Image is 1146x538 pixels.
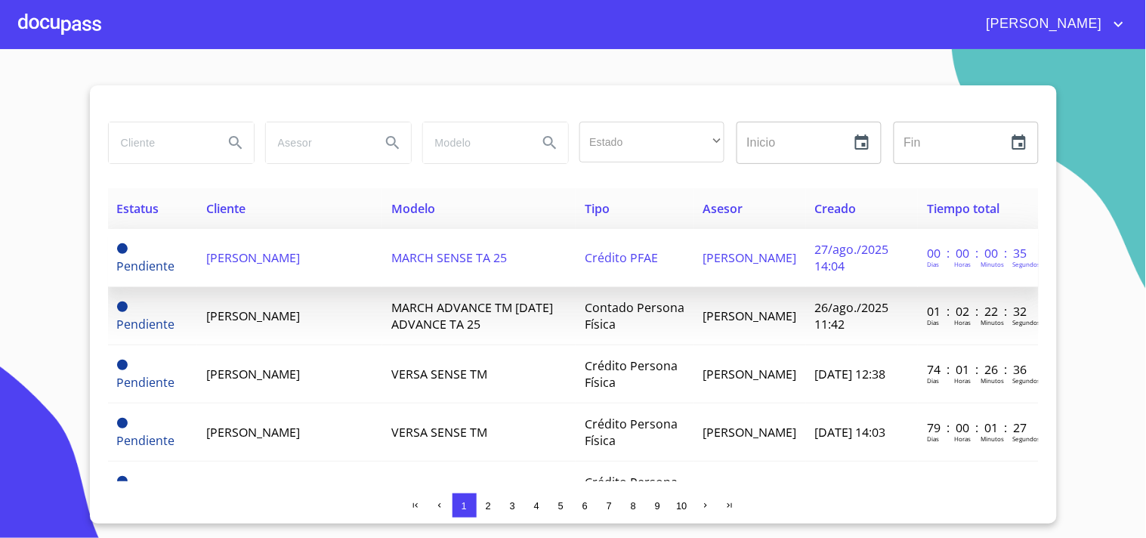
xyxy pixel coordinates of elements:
span: Tipo [585,200,610,217]
span: 9 [655,500,660,512]
span: Pendiente [117,432,175,449]
p: Horas [954,318,971,326]
span: 27/ago./2025 14:04 [815,241,889,274]
p: Dias [927,376,939,385]
button: 10 [670,493,694,518]
span: 7 [607,500,612,512]
div: ​ [579,122,724,162]
span: Asesor [703,200,743,217]
p: 90 : 17 : 31 : 20 [927,478,1029,494]
span: [PERSON_NAME] [703,366,797,382]
span: Pendiente [117,243,128,254]
span: Pendiente [117,316,175,332]
p: Horas [954,376,971,385]
span: [PERSON_NAME] [703,308,797,324]
span: [DATE] 12:38 [815,366,886,382]
span: Cliente [206,200,246,217]
span: MARCH SENSE TA 25 [391,249,507,266]
span: [PERSON_NAME] [703,424,797,441]
span: 3 [510,500,515,512]
p: Segundos [1012,318,1040,326]
span: Pendiente [117,301,128,312]
button: 9 [646,493,670,518]
span: 1 [462,500,467,512]
button: 4 [525,493,549,518]
span: MARCH ADVANCE TM [DATE] ADVANCE TA 25 [391,299,553,332]
button: 6 [573,493,598,518]
span: Crédito PFAE [585,249,658,266]
span: Tiempo total [927,200,999,217]
span: [PERSON_NAME] [975,12,1110,36]
button: Search [532,125,568,161]
button: Search [375,125,411,161]
span: Crédito Persona Física [585,474,678,507]
span: VERSA SENSE TM [391,366,487,382]
span: Pendiente [117,360,128,370]
p: Minutos [981,318,1004,326]
span: [PERSON_NAME] [206,308,300,324]
input: search [423,122,526,163]
span: VERSA SENSE TM [391,424,487,441]
span: Pendiente [117,258,175,274]
p: Segundos [1012,434,1040,443]
button: 2 [477,493,501,518]
button: Search [218,125,254,161]
span: Pendiente [117,418,128,428]
p: Minutos [981,434,1004,443]
p: Segundos [1012,376,1040,385]
span: 26/ago./2025 11:42 [815,299,889,332]
p: Segundos [1012,260,1040,268]
span: Crédito Persona Física [585,357,678,391]
button: 3 [501,493,525,518]
button: 1 [453,493,477,518]
button: account of current user [975,12,1128,36]
span: Creado [815,200,857,217]
p: 79 : 00 : 01 : 27 [927,419,1029,436]
p: 01 : 02 : 22 : 32 [927,303,1029,320]
span: 10 [676,500,687,512]
span: [PERSON_NAME] [206,249,300,266]
button: 7 [598,493,622,518]
p: Horas [954,260,971,268]
p: Dias [927,434,939,443]
span: 5 [558,500,564,512]
p: Minutos [981,260,1004,268]
span: 2 [486,500,491,512]
p: Minutos [981,376,1004,385]
span: [DATE] 14:03 [815,424,886,441]
span: Pendiente [117,476,128,487]
span: [PERSON_NAME] [703,249,797,266]
span: 4 [534,500,539,512]
input: search [109,122,212,163]
input: search [266,122,369,163]
span: Contado Persona Física [585,299,684,332]
button: 5 [549,493,573,518]
p: 74 : 01 : 26 : 36 [927,361,1029,378]
p: 00 : 00 : 00 : 35 [927,245,1029,261]
button: 8 [622,493,646,518]
span: Crédito Persona Física [585,416,678,449]
p: Dias [927,318,939,326]
span: [PERSON_NAME] [206,366,300,382]
span: Pendiente [117,374,175,391]
span: [PERSON_NAME] [206,424,300,441]
span: 6 [582,500,588,512]
span: Modelo [391,200,435,217]
span: 8 [631,500,636,512]
p: Dias [927,260,939,268]
span: Estatus [117,200,159,217]
p: Horas [954,434,971,443]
